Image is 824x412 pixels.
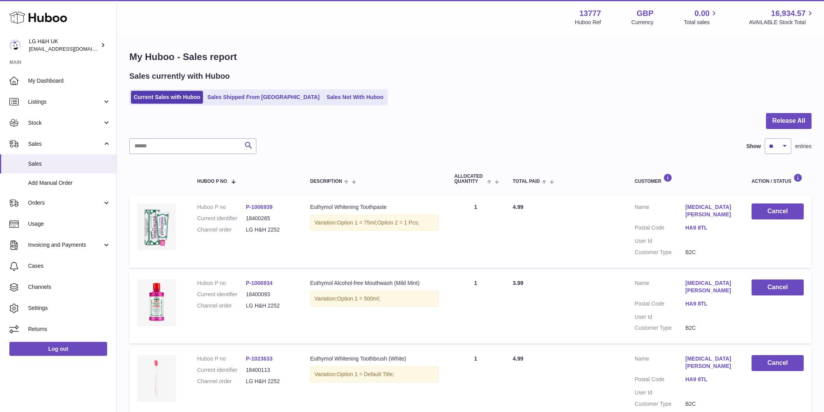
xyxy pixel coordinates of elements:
[579,8,601,19] strong: 13777
[635,173,736,184] div: Customer
[9,342,107,356] a: Log out
[310,279,439,287] div: Euthymol Alcohol-free Mouthwash (Mild Mint)
[637,8,653,19] strong: GBP
[28,304,111,312] span: Settings
[635,300,685,309] dt: Postal Code
[635,400,685,408] dt: Customer Type
[28,220,111,228] span: Usage
[246,226,295,233] dd: LG H&H 2252
[685,279,736,294] a: [MEDICAL_DATA][PERSON_NAME]
[205,91,322,104] a: Sales Shipped From [GEOGRAPHIC_DATA]
[337,219,377,226] span: Option 1 = 75ml;
[337,371,394,377] span: Option 1 = Default Title;
[28,98,102,106] span: Listings
[746,143,761,150] label: Show
[28,77,111,85] span: My Dashboard
[685,249,736,256] dd: B2C
[28,325,111,333] span: Returns
[137,203,176,250] img: whitening-toothpaste.webp
[197,302,246,309] dt: Channel order
[685,300,736,308] a: HA9 8TL
[766,113,812,129] button: Release All
[310,291,439,307] div: Variation:
[246,215,295,222] dd: 18400265
[635,389,685,396] dt: User Id
[749,19,815,26] span: AVAILABLE Stock Total
[197,179,227,184] span: Huboo P no
[752,203,804,219] button: Cancel
[28,199,102,207] span: Orders
[337,295,380,302] span: Option 1 = 500ml;
[635,203,685,220] dt: Name
[635,237,685,245] dt: User Id
[246,280,273,286] a: P-1006934
[29,46,115,52] span: [EMAIL_ADDRESS][DOMAIN_NAME]
[513,179,540,184] span: Total paid
[685,376,736,383] a: HA9 8TL
[197,355,246,362] dt: Huboo P no
[246,291,295,298] dd: 18400093
[310,203,439,211] div: Euthymol Whitening Toothpaste
[635,376,685,385] dt: Postal Code
[454,174,485,184] span: ALLOCATED Quantity
[635,279,685,296] dt: Name
[246,378,295,385] dd: LG H&H 2252
[310,366,439,382] div: Variation:
[685,224,736,232] a: HA9 8TL
[635,313,685,321] dt: User Id
[197,378,246,385] dt: Channel order
[749,8,815,26] a: 16,934.57 AVAILABLE Stock Total
[29,38,99,53] div: LG H&H UK
[752,355,804,371] button: Cancel
[575,19,601,26] div: Huboo Ref
[28,160,111,168] span: Sales
[513,280,523,286] span: 3.99
[685,324,736,332] dd: B2C
[310,179,342,184] span: Description
[635,224,685,233] dt: Postal Code
[752,279,804,295] button: Cancel
[137,279,176,326] img: Euthymol_Alcohol_Free_Mild_Mint_Mouthwash_500ml.webp
[129,51,812,63] h1: My Huboo - Sales report
[685,400,736,408] dd: B2C
[129,71,230,81] h2: Sales currently with Huboo
[246,302,295,309] dd: LG H&H 2252
[197,226,246,233] dt: Channel order
[28,119,102,127] span: Stock
[752,173,804,184] div: Action / Status
[197,215,246,222] dt: Current identifier
[377,219,419,226] span: Option 2 = 1 Pcs;
[795,143,812,150] span: entries
[9,39,21,51] img: veechen@lghnh.co.uk
[197,203,246,211] dt: Huboo P no
[28,283,111,291] span: Channels
[131,91,203,104] a: Current Sales with Huboo
[310,355,439,362] div: Euthymol Whitening Toothbrush (White)
[137,355,176,402] img: resize.webp
[246,355,273,362] a: P-1023633
[513,204,523,210] span: 4.99
[197,291,246,298] dt: Current identifier
[28,179,111,187] span: Add Manual Order
[324,91,386,104] a: Sales Not With Huboo
[246,204,273,210] a: P-1006939
[446,272,505,343] td: 1
[685,203,736,218] a: [MEDICAL_DATA][PERSON_NAME]
[310,215,439,231] div: Variation:
[771,8,806,19] span: 16,934.57
[197,279,246,287] dt: Huboo P no
[28,241,102,249] span: Invoicing and Payments
[446,196,505,267] td: 1
[684,8,718,26] a: 0.00 Total sales
[635,249,685,256] dt: Customer Type
[635,355,685,372] dt: Name
[684,19,718,26] span: Total sales
[197,366,246,374] dt: Current identifier
[635,324,685,332] dt: Customer Type
[513,355,523,362] span: 4.99
[685,355,736,370] a: [MEDICAL_DATA][PERSON_NAME]
[632,19,654,26] div: Currency
[28,140,102,148] span: Sales
[695,8,710,19] span: 0.00
[28,262,111,270] span: Cases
